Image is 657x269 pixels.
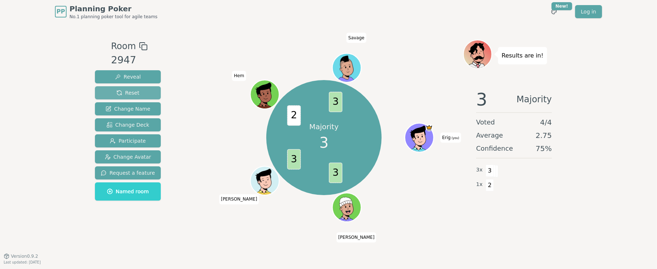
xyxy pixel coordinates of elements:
[4,253,38,259] button: Version0.9.2
[502,51,543,61] p: Results are in!
[95,102,161,115] button: Change Name
[476,91,487,108] span: 3
[95,70,161,83] button: Reveal
[329,92,342,112] span: 3
[111,40,136,53] span: Room
[95,150,161,163] button: Change Avatar
[11,253,38,259] span: Version 0.9.2
[552,2,572,10] div: New!
[547,5,561,18] button: New!
[476,117,495,127] span: Voted
[451,137,459,140] span: (you)
[105,153,151,161] span: Change Avatar
[476,166,483,174] span: 3 x
[575,5,602,18] a: Log in
[101,169,155,177] span: Request a feature
[4,260,41,264] span: Last updated: [DATE]
[346,32,366,43] span: Click to change your name
[406,124,433,151] button: Click to change your avatar
[105,105,150,112] span: Change Name
[56,7,65,16] span: PP
[115,73,141,80] span: Reveal
[287,149,300,170] span: 3
[95,134,161,147] button: Participate
[219,194,259,204] span: Click to change your name
[535,130,552,141] span: 2.75
[476,143,513,154] span: Confidence
[111,53,147,68] div: 2947
[476,130,503,141] span: Average
[287,106,300,126] span: 2
[107,188,149,195] span: Named room
[440,132,461,143] span: Click to change your name
[95,166,161,179] button: Request a feature
[476,181,483,189] span: 1 x
[319,132,328,154] span: 3
[486,165,494,177] span: 3
[309,122,339,132] p: Majority
[69,14,158,20] span: No.1 planning poker tool for agile teams
[107,121,149,128] span: Change Deck
[95,86,161,99] button: Reset
[116,89,139,96] span: Reset
[329,163,342,183] span: 3
[337,232,377,242] span: Click to change your name
[232,71,246,81] span: Click to change your name
[536,143,552,154] span: 75 %
[517,91,552,108] span: Majority
[95,182,161,201] button: Named room
[69,4,158,14] span: Planning Poker
[486,179,494,191] span: 2
[540,117,552,127] span: 4 / 4
[95,118,161,131] button: Change Deck
[110,137,146,145] span: Participate
[55,4,158,20] a: PPPlanning PokerNo.1 planning poker tool for agile teams
[425,124,433,131] span: Erig is the host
